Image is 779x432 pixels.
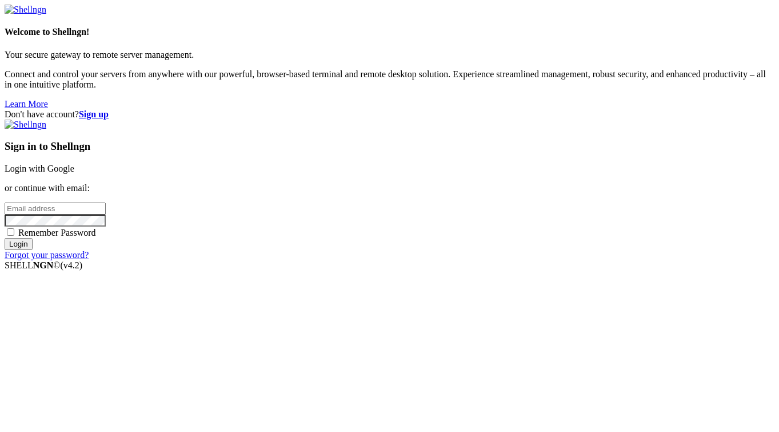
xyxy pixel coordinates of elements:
[5,50,774,60] p: Your secure gateway to remote server management.
[5,250,89,260] a: Forgot your password?
[5,99,48,109] a: Learn More
[33,260,54,270] b: NGN
[5,109,774,120] div: Don't have account?
[5,183,774,193] p: or continue with email:
[5,27,774,37] h4: Welcome to Shellngn!
[5,260,82,270] span: SHELL ©
[5,140,774,153] h3: Sign in to Shellngn
[5,164,74,173] a: Login with Google
[5,238,33,250] input: Login
[61,260,83,270] span: 4.2.0
[5,5,46,15] img: Shellngn
[5,69,774,90] p: Connect and control your servers from anywhere with our powerful, browser-based terminal and remo...
[5,203,106,215] input: Email address
[7,228,14,236] input: Remember Password
[79,109,109,119] a: Sign up
[18,228,96,237] span: Remember Password
[5,120,46,130] img: Shellngn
